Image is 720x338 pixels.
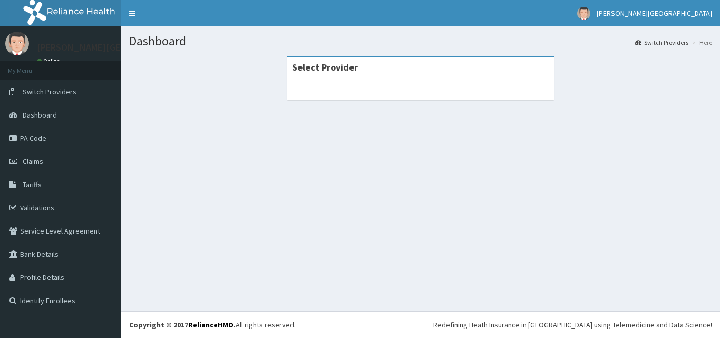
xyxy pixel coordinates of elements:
a: Switch Providers [635,38,688,47]
li: Here [689,38,712,47]
p: [PERSON_NAME][GEOGRAPHIC_DATA] [37,43,193,52]
footer: All rights reserved. [121,311,720,338]
span: Claims [23,157,43,166]
span: Tariffs [23,180,42,189]
img: User Image [5,32,29,55]
div: Redefining Heath Insurance in [GEOGRAPHIC_DATA] using Telemedicine and Data Science! [433,320,712,330]
a: Online [37,57,62,65]
h1: Dashboard [129,34,712,48]
strong: Select Provider [292,61,358,73]
a: RelianceHMO [188,320,233,330]
span: Switch Providers [23,87,76,96]
span: Dashboard [23,110,57,120]
img: User Image [577,7,590,20]
strong: Copyright © 2017 . [129,320,236,330]
span: [PERSON_NAME][GEOGRAPHIC_DATA] [597,8,712,18]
